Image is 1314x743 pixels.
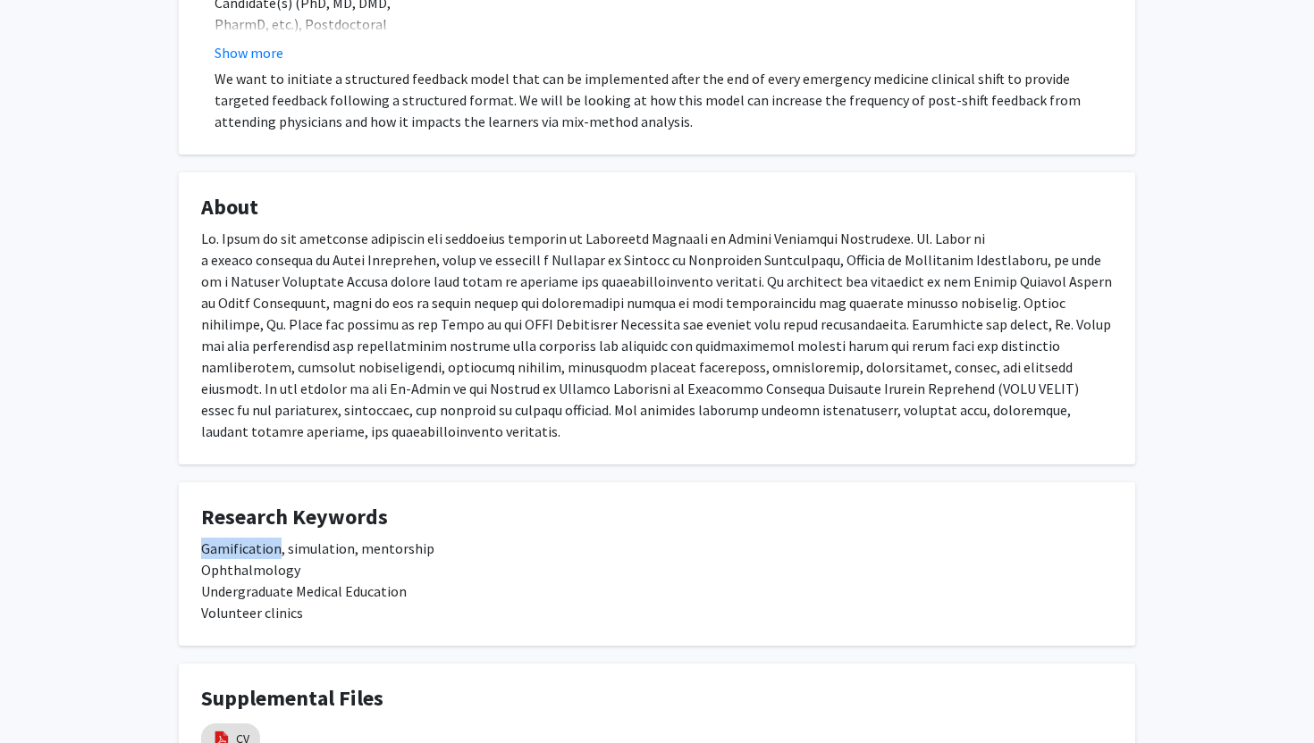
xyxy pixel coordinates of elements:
p: We want to initiate a structured feedback model that can be implemented after the end of every em... [215,68,1113,132]
h4: Research Keywords [201,505,1113,530]
button: Show more [215,42,283,63]
div: Lo. Ipsum do sit ametconse adipiscin eli seddoeius temporin ut Laboreetd Magnaali en Admini Venia... [201,228,1113,442]
h4: Supplemental Files [201,686,1113,712]
h4: About [201,195,1113,221]
div: Gamification, simulation, mentorship Ophthalmology Undergraduate Medical Education Volunteer clinics [201,538,1113,623]
iframe: Chat [13,663,76,730]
